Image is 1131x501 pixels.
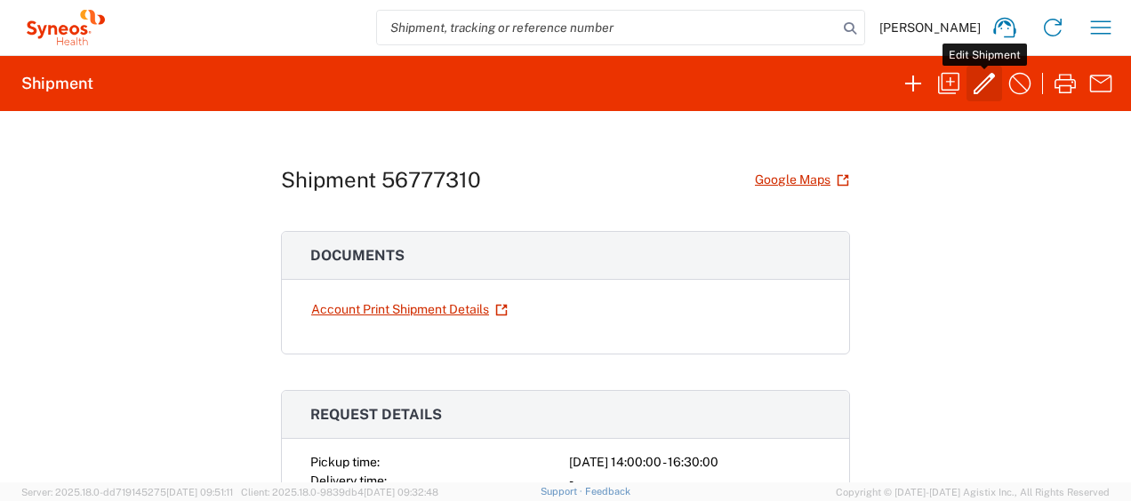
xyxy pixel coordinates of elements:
a: Support [541,486,585,497]
a: Feedback [585,486,630,497]
span: [DATE] 09:32:48 [364,487,438,497]
span: Copyright © [DATE]-[DATE] Agistix Inc., All Rights Reserved [836,484,1110,500]
a: Account Print Shipment Details [310,294,509,325]
div: [DATE] 14:00:00 - 16:30:00 [569,453,821,472]
span: [PERSON_NAME] [879,20,981,36]
span: Documents [310,247,405,264]
div: - [569,472,821,490]
span: Pickup time: [310,455,380,469]
h1: Shipment 56777310 [281,167,481,193]
h2: Shipment [21,73,93,94]
input: Shipment, tracking or reference number [377,11,838,44]
span: Delivery time: [310,473,387,488]
span: Request details [310,406,442,423]
span: [DATE] 09:51:11 [166,487,233,497]
a: Google Maps [754,164,850,195]
span: Client: 2025.18.0-9839db4 [241,487,438,497]
span: Server: 2025.18.0-dd719145275 [21,487,233,497]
